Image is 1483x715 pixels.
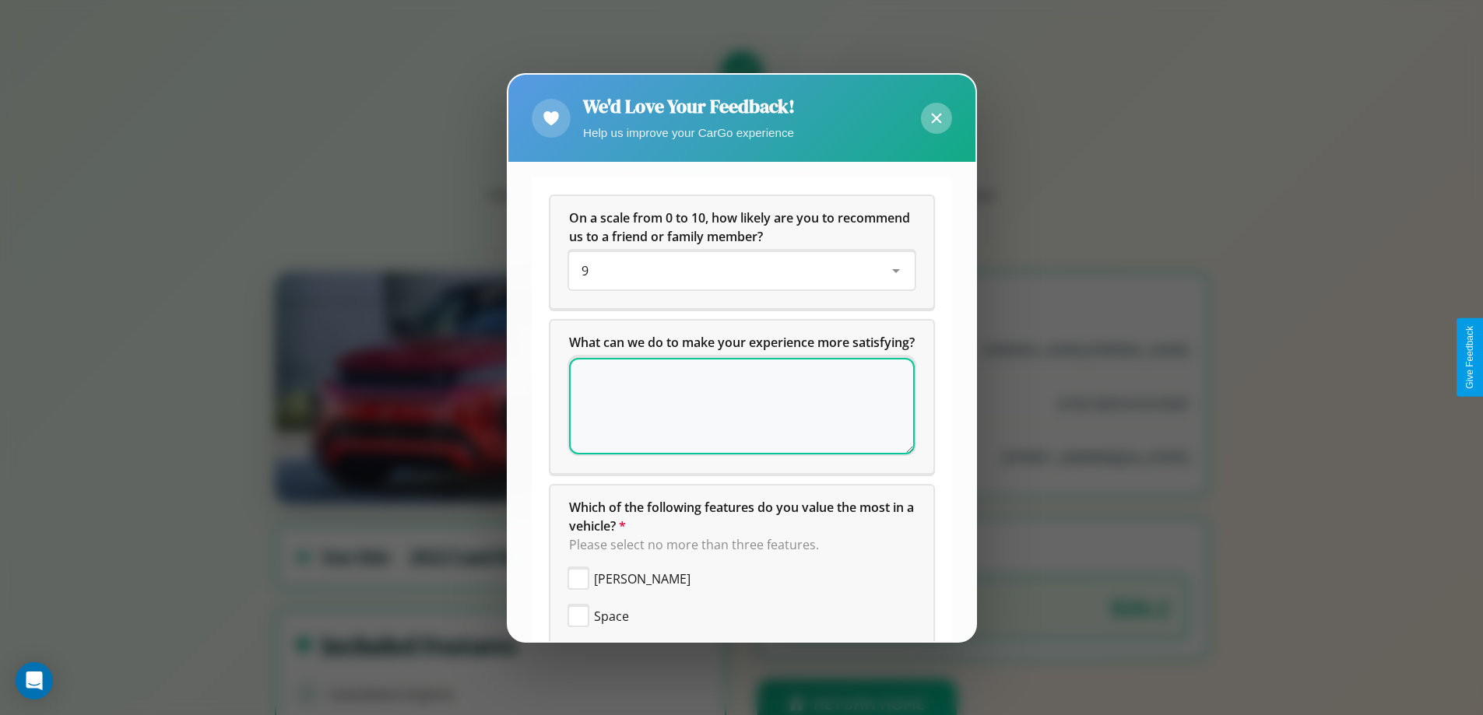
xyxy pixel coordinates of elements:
[583,122,795,143] p: Help us improve your CarGo experience
[569,334,915,351] span: What can we do to make your experience more satisfying?
[594,607,629,626] span: Space
[569,209,913,245] span: On a scale from 0 to 10, how likely are you to recommend us to a friend or family member?
[583,93,795,119] h2: We'd Love Your Feedback!
[569,536,819,553] span: Please select no more than three features.
[569,209,915,246] h5: On a scale from 0 to 10, how likely are you to recommend us to a friend or family member?
[594,570,691,588] span: [PERSON_NAME]
[1464,326,1475,389] div: Give Feedback
[569,252,915,289] div: On a scale from 0 to 10, how likely are you to recommend us to a friend or family member?
[550,196,933,308] div: On a scale from 0 to 10, how likely are you to recommend us to a friend or family member?
[16,662,53,699] div: Open Intercom Messenger
[582,262,589,279] span: 9
[569,499,917,534] span: Which of the following features do you value the most in a vehicle?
